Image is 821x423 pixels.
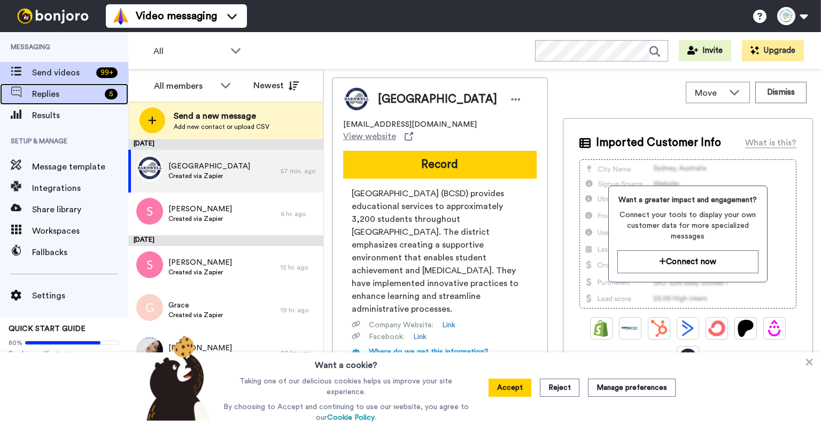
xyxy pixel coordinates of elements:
[136,337,163,364] img: d2af2981-e30b-4bd2-8cc8-fcf503898552.jpg
[679,40,731,61] button: Invite
[32,289,128,302] span: Settings
[168,257,232,268] span: [PERSON_NAME]
[327,414,375,421] a: Cookie Policy
[96,67,118,78] div: 99 +
[622,320,639,337] img: Ontraport
[766,320,783,337] img: Drip
[315,352,377,372] h3: Want a cookie?
[105,89,118,99] div: 5
[343,130,413,143] a: View website
[369,320,433,330] span: Company Website :
[32,66,92,79] span: Send videos
[369,332,405,342] span: Facebook :
[281,167,318,175] div: 57 min. ago
[489,379,531,397] button: Accept
[168,214,232,223] span: Created via Zapier
[32,160,128,173] span: Message template
[593,320,610,337] img: Shopify
[128,235,323,246] div: [DATE]
[245,75,307,96] button: Newest
[617,210,758,242] span: Connect your tools to display your own customer data for more specialized messages
[352,187,528,316] span: [GEOGRAPHIC_DATA] (BCSD) provides educational services to approximately 3,200 students throughout...
[154,80,215,93] div: All members
[32,88,100,101] span: Replies
[9,349,120,358] span: Send yourself a test
[32,225,128,237] span: Workspaces
[9,325,86,333] span: QUICK START GUIDE
[136,155,163,182] img: 3e47d1ba-5846-4c11-a677-89661998e709.png
[369,348,489,356] span: Where do we get this information?
[32,109,128,122] span: Results
[153,45,225,58] span: All
[168,300,223,311] span: Grace
[442,320,455,330] a: Link
[695,87,724,99] span: Move
[617,195,758,205] span: Want a greater impact and engagement?
[343,86,370,113] img: Image of Sydney
[137,335,216,421] img: bear-with-cookie.png
[168,161,250,172] span: [GEOGRAPHIC_DATA]
[742,40,804,61] button: Upgrade
[737,320,754,337] img: Patreon
[32,203,128,216] span: Share library
[13,9,93,24] img: bj-logo-header-white.svg
[168,268,232,276] span: Created via Zapier
[128,139,323,150] div: [DATE]
[168,204,232,214] span: [PERSON_NAME]
[168,172,250,180] span: Created via Zapier
[281,349,318,357] div: 20 hr. ago
[708,320,725,337] img: ConvertKit
[755,82,807,103] button: Dismiss
[136,251,163,278] img: s.png
[596,135,721,151] span: Imported Customer Info
[174,122,269,131] span: Add new contact or upload CSV
[343,130,396,143] span: View website
[32,182,128,195] span: Integrations
[32,246,128,259] span: Fallbacks
[221,402,471,423] p: By choosing to Accept and continuing to use our website, you agree to our .
[343,151,537,179] button: Record
[136,294,163,321] img: g.png
[281,306,318,314] div: 19 hr. ago
[650,320,668,337] img: Hubspot
[112,7,129,25] img: vm-color.svg
[378,91,497,107] span: [GEOGRAPHIC_DATA]
[136,198,163,225] img: s.png
[588,379,676,397] button: Manage preferences
[136,9,217,24] span: Video messaging
[281,210,318,218] div: 6 hr. ago
[617,250,758,273] button: Connect now
[679,349,696,366] img: GoHighLevel
[540,379,579,397] button: Reject
[281,263,318,272] div: 12 hr. ago
[168,311,223,319] span: Created via Zapier
[9,339,22,347] span: 80%
[679,320,696,337] img: ActiveCampaign
[221,376,471,397] p: Taking one of our delicious cookies helps us improve your site experience.
[174,110,269,122] span: Send a new message
[343,119,477,130] span: [EMAIL_ADDRESS][DOMAIN_NAME]
[745,136,796,149] div: What is this?
[413,332,427,342] a: Link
